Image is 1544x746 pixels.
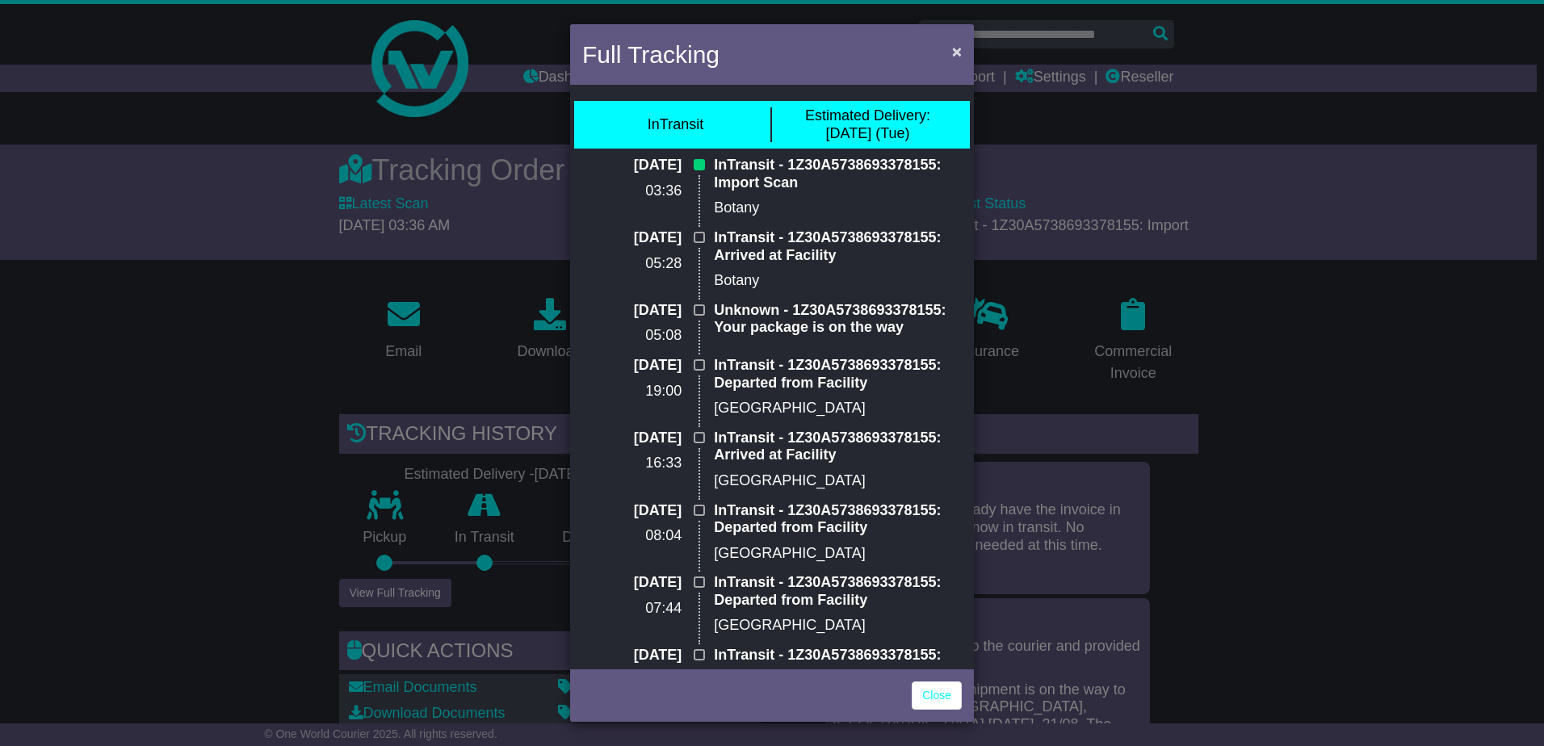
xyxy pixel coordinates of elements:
p: 08:04 [582,527,682,545]
button: Close [944,35,970,68]
p: [DATE] [582,430,682,447]
p: Unknown - 1Z30A5738693378155: Your package is on the way [714,302,962,337]
span: Estimated Delivery: [805,107,930,124]
p: 07:44 [582,600,682,618]
p: 05:28 [582,255,682,273]
p: 05:08 [582,327,682,345]
p: [DATE] [582,157,682,174]
p: [GEOGRAPHIC_DATA] [714,400,962,417]
p: 03:36 [582,182,682,200]
p: InTransit - 1Z30A5738693378155: Arrived at Facility [714,229,962,264]
p: Botany [714,199,962,217]
a: Close [912,681,962,710]
p: InTransit - 1Z30A5738693378155: Departed from Facility [714,502,962,537]
p: [GEOGRAPHIC_DATA] [714,617,962,635]
p: InTransit - 1Z30A5738693378155: Departed from Facility [714,357,962,392]
p: [GEOGRAPHIC_DATA] [714,472,962,490]
p: [DATE] [582,229,682,247]
p: [DATE] [582,357,682,375]
p: 16:33 [582,455,682,472]
p: [DATE] [582,574,682,592]
div: InTransit [648,116,703,134]
p: [DATE] [582,647,682,664]
span: × [952,42,962,61]
p: [DATE] [582,502,682,520]
p: Botany [714,272,962,290]
p: [DATE] [582,302,682,320]
h4: Full Tracking [582,36,720,73]
p: InTransit - 1Z30A5738693378155: Arrived at Facility [714,430,962,464]
p: InTransit - 1Z30A5738693378155: Import Scan [714,157,962,191]
p: InTransit - 1Z30A5738693378155: Departed from Facility [714,574,962,609]
p: [GEOGRAPHIC_DATA] [714,545,962,563]
p: InTransit - 1Z30A5738693378155: Arrived at Facility [714,647,962,681]
p: 19:00 [582,383,682,400]
div: [DATE] (Tue) [805,107,930,142]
